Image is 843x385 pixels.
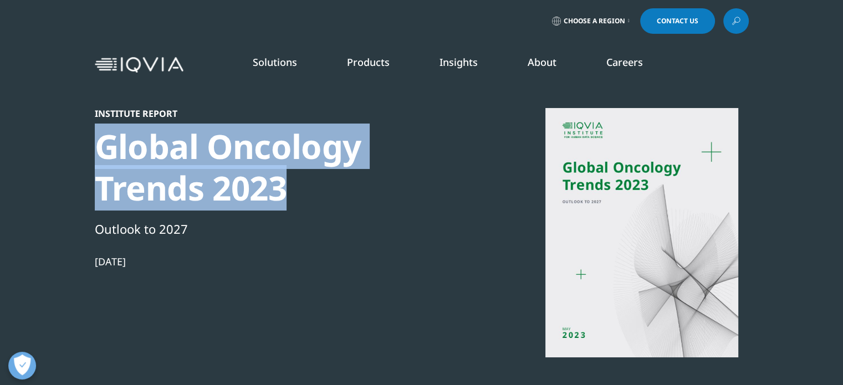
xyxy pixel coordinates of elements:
[8,352,36,379] button: Open Preferences
[253,55,297,69] a: Solutions
[95,255,475,268] div: [DATE]
[528,55,556,69] a: About
[95,108,475,119] div: Institute Report
[640,8,715,34] a: Contact Us
[606,55,643,69] a: Careers
[95,126,475,209] div: Global Oncology Trends 2023
[95,219,475,238] div: Outlook to 2027
[95,57,183,73] img: IQVIA Healthcare Information Technology and Pharma Clinical Research Company
[440,55,478,69] a: Insights
[188,39,749,91] nav: Primary
[347,55,390,69] a: Products
[657,18,698,24] span: Contact Us
[564,17,625,25] span: Choose a Region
